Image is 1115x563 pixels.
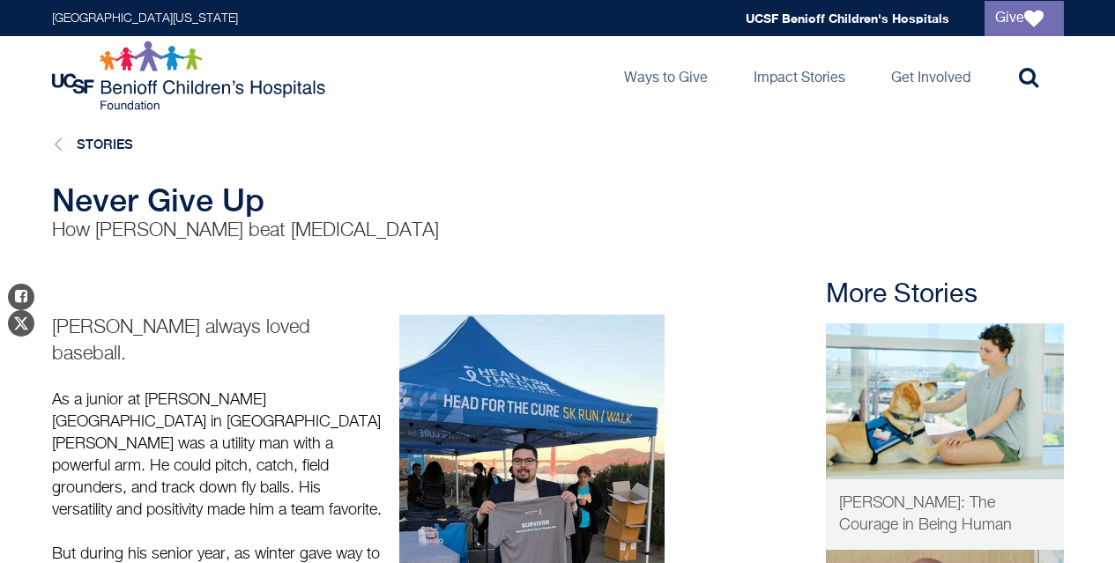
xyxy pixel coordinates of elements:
span: Never Give Up [52,181,264,219]
a: UCSF Benioff Children's Hospitals [746,11,949,26]
p: How [PERSON_NAME] beat [MEDICAL_DATA] [52,218,731,244]
p: As a junior at [PERSON_NAME][GEOGRAPHIC_DATA] in [GEOGRAPHIC_DATA][PERSON_NAME] was a utility man... [52,389,383,522]
a: Ways to Give [610,36,722,115]
img: Logo for UCSF Benioff Children's Hospitals Foundation [52,41,330,111]
p: [PERSON_NAME] always loved baseball. [52,315,383,367]
span: [PERSON_NAME]: The Courage in Being Human [839,495,1012,533]
img: Elena, the Courage in Being Human [826,323,1064,479]
a: Patient Care Elena, the Courage in Being Human [PERSON_NAME]: The Courage in Being Human [826,323,1064,550]
h2: More Stories [826,279,1064,311]
a: Impact Stories [740,36,859,115]
a: Stories [77,137,133,152]
a: Give [985,1,1064,36]
a: [GEOGRAPHIC_DATA][US_STATE] [52,12,238,25]
a: Get Involved [877,36,985,115]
